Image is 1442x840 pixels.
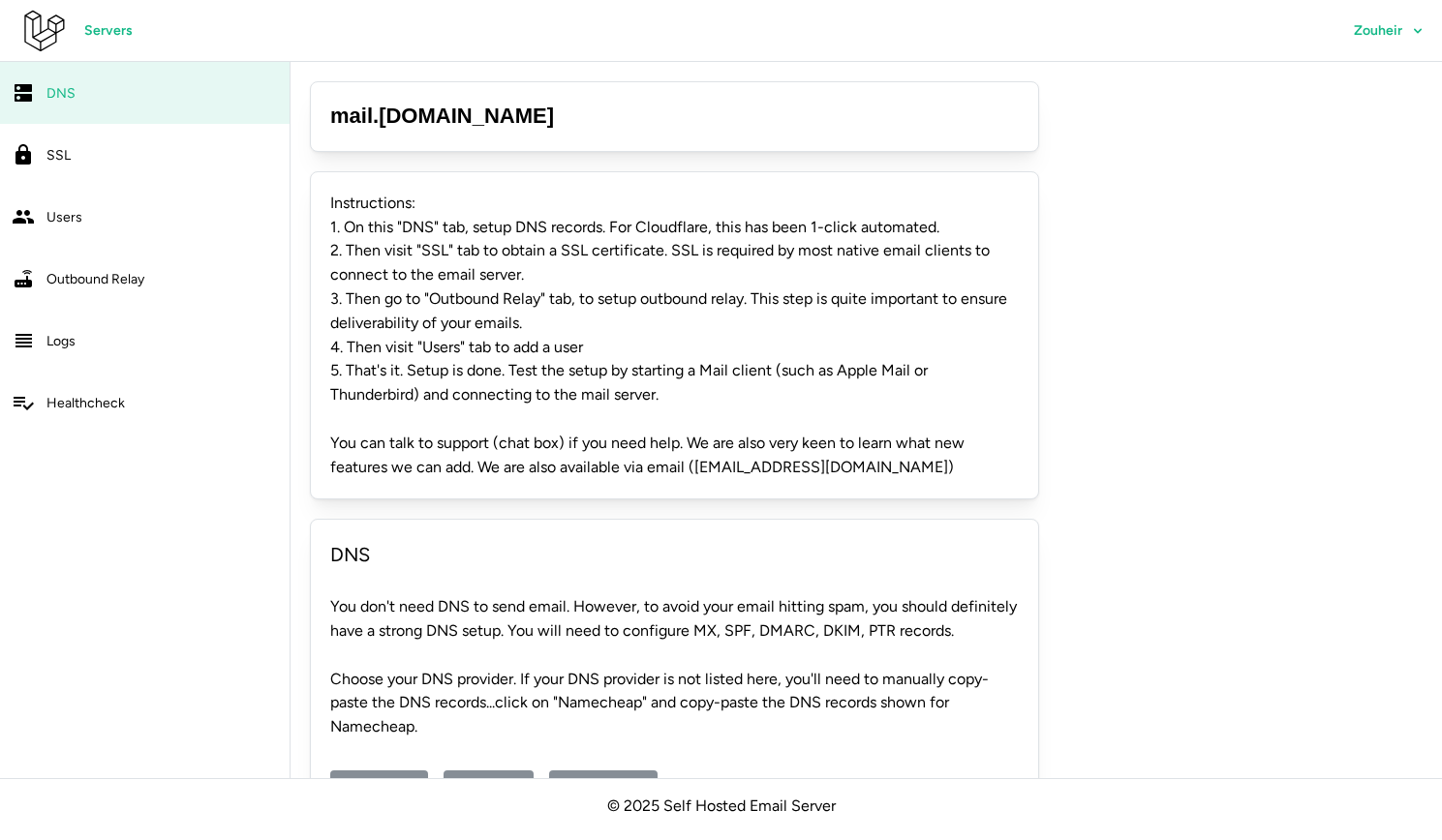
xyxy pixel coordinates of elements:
[46,85,76,102] span: DNS
[444,770,534,805] button: godaddy
[1354,24,1402,38] span: Zouheir
[84,15,133,47] span: Servers
[330,359,1019,407] p: 5. That's it. Setup is done. Test the setup by starting a Mail client (such as Apple Mail or Thun...
[330,239,1019,287] p: 2. Then visit "SSL" tab to obtain a SSL certificate. SSL is required by most native email clients...
[1335,14,1442,48] button: Zouheir
[46,395,125,411] span: Healthcheck
[330,102,1019,132] h3: mail . [DOMAIN_NAME]
[330,336,1019,360] p: 4. Then visit "Users" tab to add a user
[46,209,82,225] span: Users
[330,216,1019,240] p: 1. On this "DNS" tab, setup DNS records. For Cloudflare, this has been 1-click automated.
[330,668,1019,739] p: Choose your DNS provider. If your DNS provider is not listed here, you'll need to manually copy-p...
[330,192,1019,216] p: Instructions:
[46,271,144,287] span: Outbound Relay
[66,14,151,48] a: Servers
[462,771,515,804] span: godaddy
[330,287,1019,336] p: 3. Then go to "Outbound Relay" tab, to setup outbound relay. This step is quite important to ensu...
[330,432,1019,480] p: You can talk to support (chat box) if you need help. We are also very keen to learn what new feat...
[568,771,639,804] span: namecheap
[349,771,410,804] span: cloudflare
[46,147,71,164] span: SSL
[46,333,76,349] span: Logs
[330,595,1019,644] p: You don't need DNS to send email. However, to avoid your email hitting spam, you should definitel...
[549,770,658,805] button: namecheap
[330,770,428,805] button: cloudflare
[330,539,1019,571] p: DNS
